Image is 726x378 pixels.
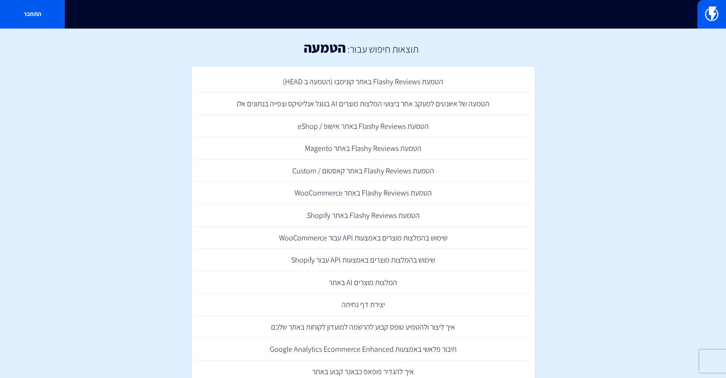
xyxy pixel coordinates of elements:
a: הטמעת Flashy Reviews באתר קונימבו (הטמעה ב HEAD) [196,70,531,93]
a: המלצות מוצרים AI באתר [196,271,531,294]
a: הטמעת Flashy Reviews באתר קאסטום / Custom [196,160,531,182]
a: שימוש בהמלצות מוצרים באמצעות API עבור Shopify [196,249,531,271]
a: איך ליצור ולהטמיע טופס קבוע להרשמה למועדון לקוחות באתר שלכם [196,316,531,338]
a: יצירת דף נחיתה [196,293,531,316]
a: שימוש בהמלצות מוצרים באמצעות API עבור WooCommerce [196,227,531,249]
h2: תוצאות חיפוש עבור: [346,43,418,54]
a: הטמעת Flashy Reviews באתר WooCommerce [196,182,531,204]
a: חיבור פלאשי באמצעות Google Analytics Ecommerce Enhanced [196,338,531,360]
a: הטמעת Flashy Reviews באתר Shopify [196,204,531,227]
a: הטמעת Flashy Reviews באתר אישופ / eShop [196,115,531,138]
h1: הטמעה [304,40,346,55]
a: הטמעה של איוונטים למעקב אחר ביצועי המלצות מוצרים AI בגוגל אנליטיקס וצפייה בנתונים אלו [196,93,531,115]
a: הטמעת Flashy Reviews באתר Magento [196,137,531,160]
